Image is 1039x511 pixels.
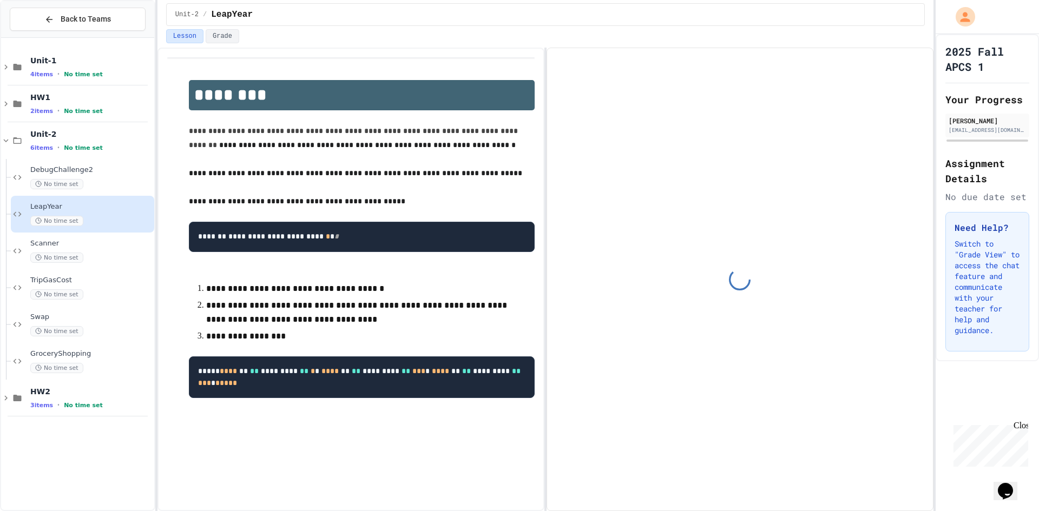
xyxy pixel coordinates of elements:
span: • [57,107,60,115]
span: Back to Teams [61,14,111,25]
button: Back to Teams [10,8,146,31]
span: LeapYear [211,8,253,21]
div: My Account [944,4,978,29]
span: Scanner [30,239,152,248]
h1: 2025 Fall APCS 1 [945,44,1029,74]
span: 6 items [30,144,53,151]
span: GroceryShopping [30,349,152,359]
div: Chat with us now!Close [4,4,75,69]
div: [EMAIL_ADDRESS][DOMAIN_NAME] [949,126,1026,134]
h2: Your Progress [945,92,1029,107]
span: No time set [30,216,83,226]
span: No time set [30,253,83,263]
span: No time set [64,402,103,409]
span: No time set [30,363,83,373]
button: Grade [206,29,239,43]
span: No time set [30,289,83,300]
span: • [57,401,60,409]
span: No time set [64,144,103,151]
span: • [57,143,60,152]
span: 3 items [30,402,53,409]
h2: Assignment Details [945,156,1029,186]
span: Unit-2 [30,129,152,139]
span: No time set [30,179,83,189]
span: DebugChallenge2 [30,165,152,175]
span: HW2 [30,387,152,396]
span: TripGasCost [30,276,152,285]
p: Switch to "Grade View" to access the chat feature and communicate with your teacher for help and ... [955,238,1020,336]
span: HW1 [30,92,152,102]
button: Lesson [166,29,203,43]
iframe: chat widget [994,468,1028,500]
span: LeapYear [30,202,152,211]
span: Unit-2 [175,10,199,19]
h3: Need Help? [955,221,1020,234]
div: No due date set [945,190,1029,203]
span: No time set [64,108,103,115]
span: No time set [64,71,103,78]
span: 4 items [30,71,53,78]
span: • [57,70,60,78]
span: Swap [30,313,152,322]
span: / [203,10,207,19]
span: Unit-1 [30,56,152,65]
span: No time set [30,326,83,336]
iframe: chat widget [949,421,1028,467]
span: 2 items [30,108,53,115]
div: [PERSON_NAME] [949,116,1026,125]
